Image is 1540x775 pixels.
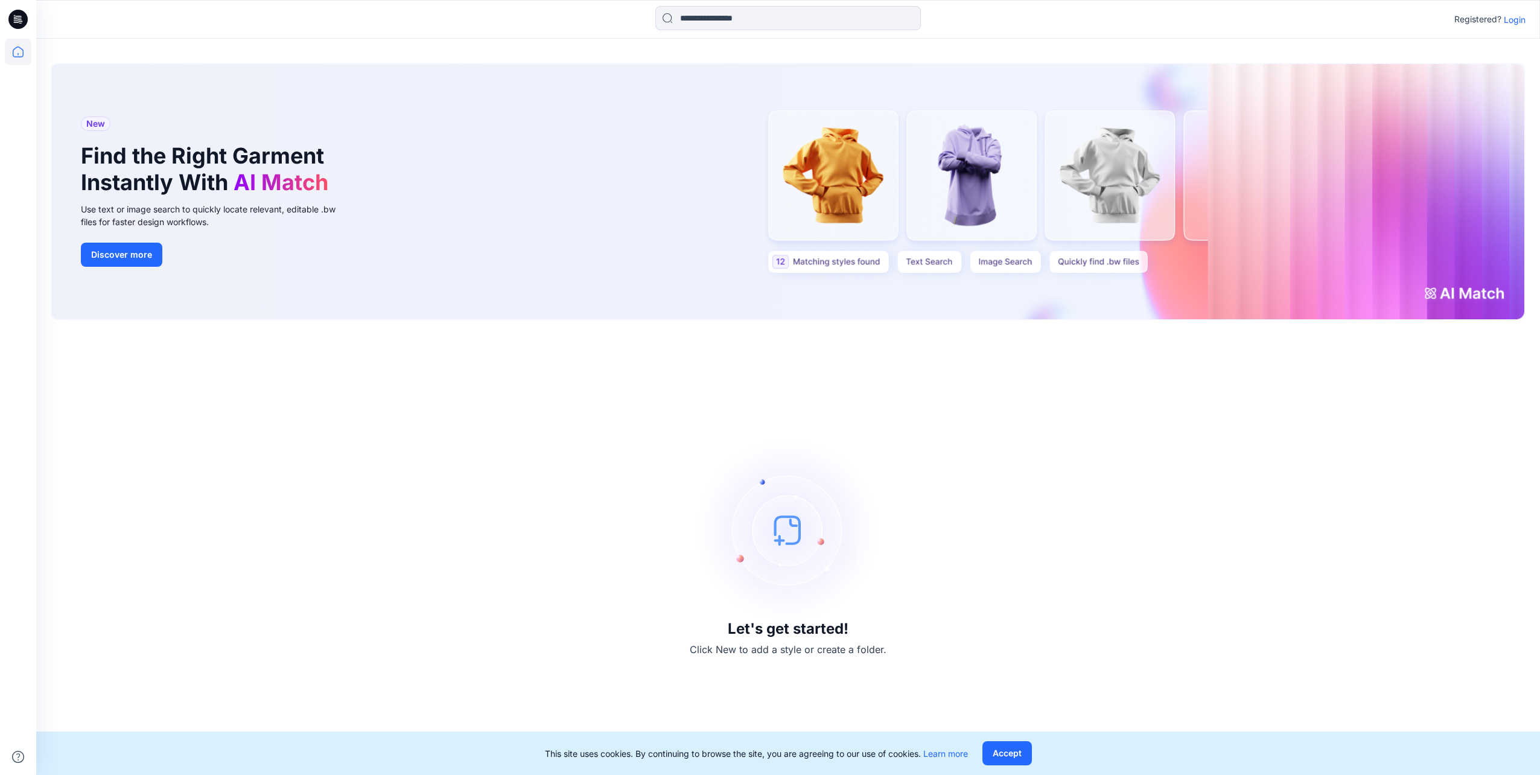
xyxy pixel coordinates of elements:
p: Login [1504,13,1526,26]
img: empty-state-image.svg [698,439,879,620]
h3: Let's get started! [728,620,848,637]
div: Use text or image search to quickly locate relevant, editable .bw files for faster design workflows. [81,203,352,228]
h1: Find the Right Garment Instantly With [81,143,334,195]
p: This site uses cookies. By continuing to browse the site, you are agreeing to our use of cookies. [545,747,968,760]
p: Click New to add a style or create a folder. [690,642,886,657]
p: Registered? [1454,12,1501,27]
span: AI Match [234,169,328,196]
span: New [86,116,105,131]
button: Discover more [81,243,162,267]
a: Learn more [923,748,968,759]
button: Accept [982,741,1032,765]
